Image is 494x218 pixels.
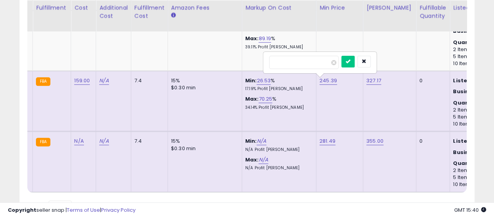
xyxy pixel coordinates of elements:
small: Amazon Fees. [171,12,176,19]
a: 327.17 [366,77,381,85]
th: The percentage added to the cost of goods (COGS) that forms the calculator for Min & Max prices. [242,1,316,32]
div: 15% [171,77,236,84]
a: 26.53 [257,77,271,85]
div: Fulfillment [36,4,68,12]
div: % [245,96,310,110]
b: Max: [245,35,259,42]
div: $0.30 min [171,84,236,91]
div: [PERSON_NAME] [366,4,413,12]
b: Listed Price: [453,77,489,84]
div: Keywords by Traffic [86,46,132,51]
a: N/A [99,137,109,145]
div: Fulfillment Cost [134,4,164,20]
span: 2025-09-8 15:40 GMT [454,206,486,214]
strong: Copyright [8,206,36,214]
div: 15% [171,138,236,145]
img: logo_orange.svg [12,12,19,19]
a: N/A [257,137,266,145]
div: % [245,77,310,92]
a: 89.19 [259,35,271,43]
div: seller snap | | [8,207,136,214]
div: 0 [419,77,444,84]
a: 245.39 [319,77,337,85]
a: 281.49 [319,137,335,145]
small: FBA [36,138,50,146]
div: 0 [419,138,444,145]
img: tab_keywords_by_traffic_grey.svg [78,45,84,51]
small: FBA [36,77,50,86]
p: N/A Profit [PERSON_NAME] [245,147,310,152]
div: 7.4 [134,77,162,84]
a: N/A [74,137,84,145]
div: v 4.0.25 [22,12,38,19]
div: Cost [74,4,93,12]
div: Markup on Cost [245,4,313,12]
a: 70.25 [259,95,272,103]
div: Fulfillable Quantity [419,4,446,20]
div: Amazon Fees [171,4,239,12]
b: Max: [245,95,259,103]
p: 39.11% Profit [PERSON_NAME] [245,44,310,50]
div: Domain: [DOMAIN_NAME] [20,20,86,27]
a: 159.00 [74,77,90,85]
img: website_grey.svg [12,20,19,27]
a: Privacy Policy [101,206,136,214]
b: Max: [245,156,259,163]
p: 17.19% Profit [PERSON_NAME] [245,86,310,92]
a: Terms of Use [67,206,100,214]
div: Min Price [319,4,360,12]
div: $0.30 min [171,145,236,152]
a: N/A [99,77,109,85]
b: Listed Price: [453,137,489,145]
a: N/A [259,156,268,164]
p: N/A Profit [PERSON_NAME] [245,165,310,171]
a: 355.00 [366,137,383,145]
img: tab_domain_overview_orange.svg [21,45,27,51]
div: % [245,35,310,50]
b: Min: [245,137,257,145]
div: Additional Cost [99,4,128,20]
div: 7.4 [134,138,162,145]
b: Min: [245,77,257,84]
p: 34.14% Profit [PERSON_NAME] [245,105,310,110]
div: Domain Overview [30,46,70,51]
